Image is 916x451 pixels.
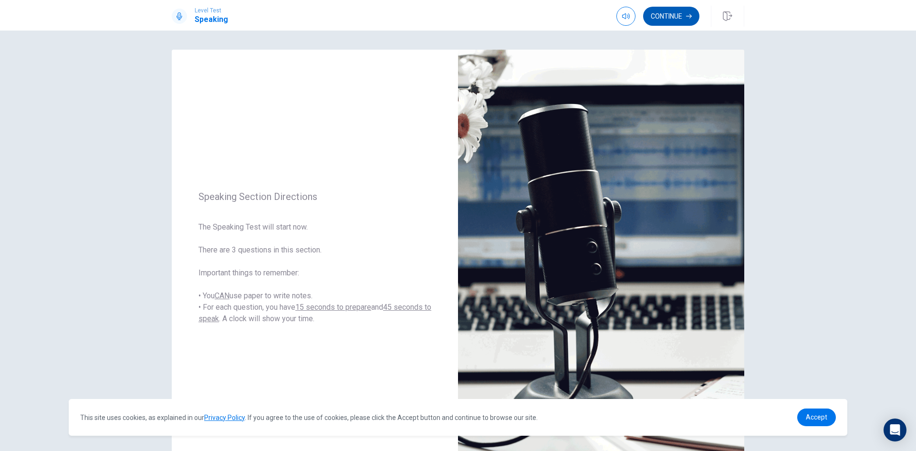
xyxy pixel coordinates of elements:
span: This site uses cookies, as explained in our . If you agree to the use of cookies, please click th... [80,414,538,421]
a: dismiss cookie message [797,409,836,426]
span: Accept [806,413,827,421]
h1: Speaking [195,14,228,25]
span: Speaking Section Directions [198,191,431,202]
span: The Speaking Test will start now. There are 3 questions in this section. Important things to reme... [198,221,431,325]
button: Continue [643,7,699,26]
u: CAN [215,291,229,300]
span: Level Test [195,7,228,14]
div: cookieconsent [69,399,847,436]
div: Open Intercom Messenger [884,419,906,441]
a: Privacy Policy [204,414,245,421]
u: 15 seconds to prepare [295,303,371,312]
